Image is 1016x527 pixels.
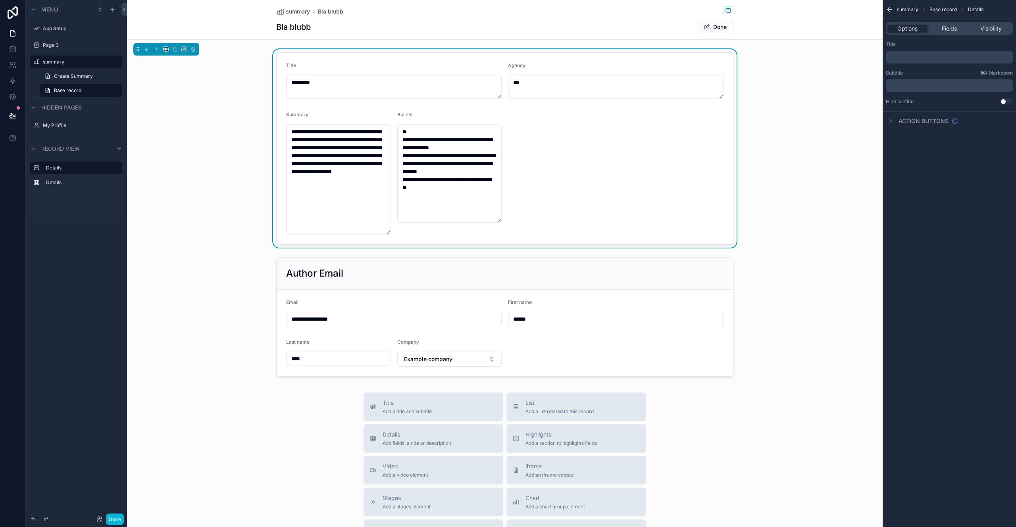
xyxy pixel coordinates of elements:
span: Markdown [989,70,1013,76]
span: Add a section to highlights fields [525,440,597,446]
a: Base record [40,84,122,97]
button: Done [697,20,733,34]
span: Add a chart group element [525,504,585,510]
button: ChartAdd a chart group element [506,488,646,516]
span: Options [897,25,918,33]
button: DetailsAdd fields, a title or description [364,424,503,453]
span: Fields [942,25,957,33]
span: Title [383,399,432,407]
span: Add an iframe embed [525,472,573,478]
span: List [525,399,594,407]
span: Summary [286,112,308,117]
label: Subtitle [886,70,903,76]
span: Add a stages element [383,504,431,510]
a: Bla blubb [318,8,343,15]
span: Details [383,431,451,439]
span: Highlights [525,431,597,439]
span: Menu [41,6,58,13]
a: Markdown [981,70,1013,76]
span: Agency [508,62,525,68]
span: Add a title and subtitle [383,408,432,415]
div: scrollable content [886,79,1013,92]
a: Create Summary [40,70,122,83]
span: Stages [383,494,431,502]
span: Action buttons [899,117,949,125]
label: My Profile [43,122,121,129]
span: Add a list related to this record [525,408,594,415]
button: VideoAdd a video element [364,456,503,485]
span: summary [286,8,310,15]
span: Title [286,62,296,68]
button: Done [106,514,124,525]
a: summary [276,8,310,15]
label: Hide subtitle [886,98,914,105]
span: Base record [929,6,957,13]
span: Base record [54,87,81,94]
span: Bullets [397,112,412,117]
div: scrollable content [886,51,1013,63]
button: HighlightsAdd a section to highlights fields [506,424,646,453]
label: Page 3 [43,42,121,48]
button: TitleAdd a title and subtitle [364,392,503,421]
span: Add a video element [383,472,428,478]
label: summary [43,59,117,65]
span: Record view [41,145,80,153]
span: summary [897,6,918,13]
h1: Bla blubb [276,21,311,33]
label: Title [886,41,896,48]
button: iframeAdd an iframe embed [506,456,646,485]
label: Details [46,165,116,171]
label: Details [46,179,119,186]
span: Details [968,6,983,13]
div: scrollable content [25,158,127,197]
span: Hidden pages [41,104,82,112]
label: App Setup [43,25,121,32]
span: Add fields, a title or description [383,440,451,446]
span: Chart [525,494,585,502]
button: ListAdd a list related to this record [506,392,646,421]
span: iframe [525,462,573,470]
span: Visibility [980,25,1002,33]
span: Video [383,462,428,470]
span: Create Summary [54,73,93,79]
button: StagesAdd a stages element [364,488,503,516]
